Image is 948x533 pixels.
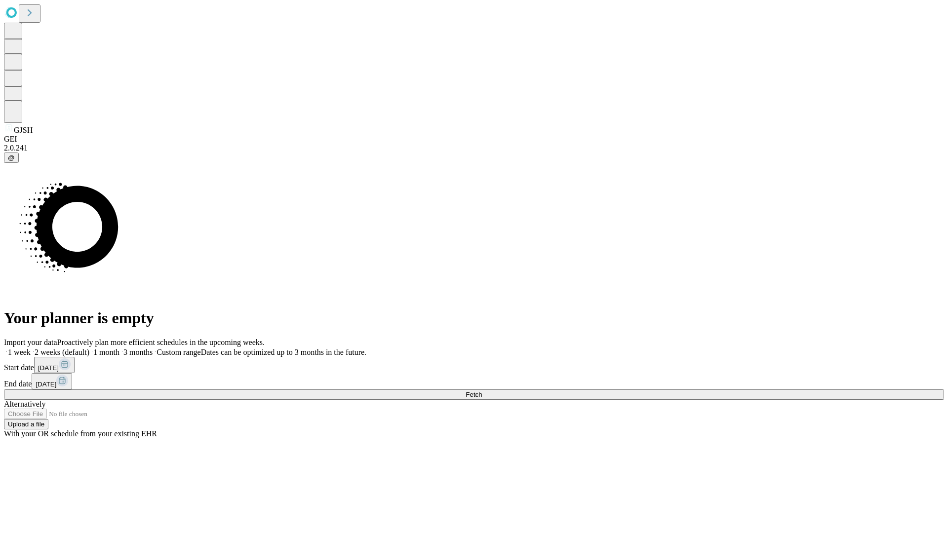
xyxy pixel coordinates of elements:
h1: Your planner is empty [4,309,944,327]
div: Start date [4,357,944,373]
span: [DATE] [36,381,56,388]
span: With your OR schedule from your existing EHR [4,429,157,438]
span: Dates can be optimized up to 3 months in the future. [201,348,366,356]
span: Alternatively [4,400,45,408]
button: [DATE] [34,357,75,373]
span: 1 month [93,348,119,356]
button: [DATE] [32,373,72,389]
div: End date [4,373,944,389]
span: @ [8,154,15,161]
button: @ [4,152,19,163]
span: 2 weeks (default) [35,348,89,356]
span: 1 week [8,348,31,356]
span: 3 months [123,348,153,356]
button: Fetch [4,389,944,400]
div: GEI [4,135,944,144]
div: 2.0.241 [4,144,944,152]
span: [DATE] [38,364,59,372]
span: Fetch [466,391,482,398]
span: Import your data [4,338,57,346]
button: Upload a file [4,419,48,429]
span: Custom range [157,348,200,356]
span: GJSH [14,126,33,134]
span: Proactively plan more efficient schedules in the upcoming weeks. [57,338,265,346]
